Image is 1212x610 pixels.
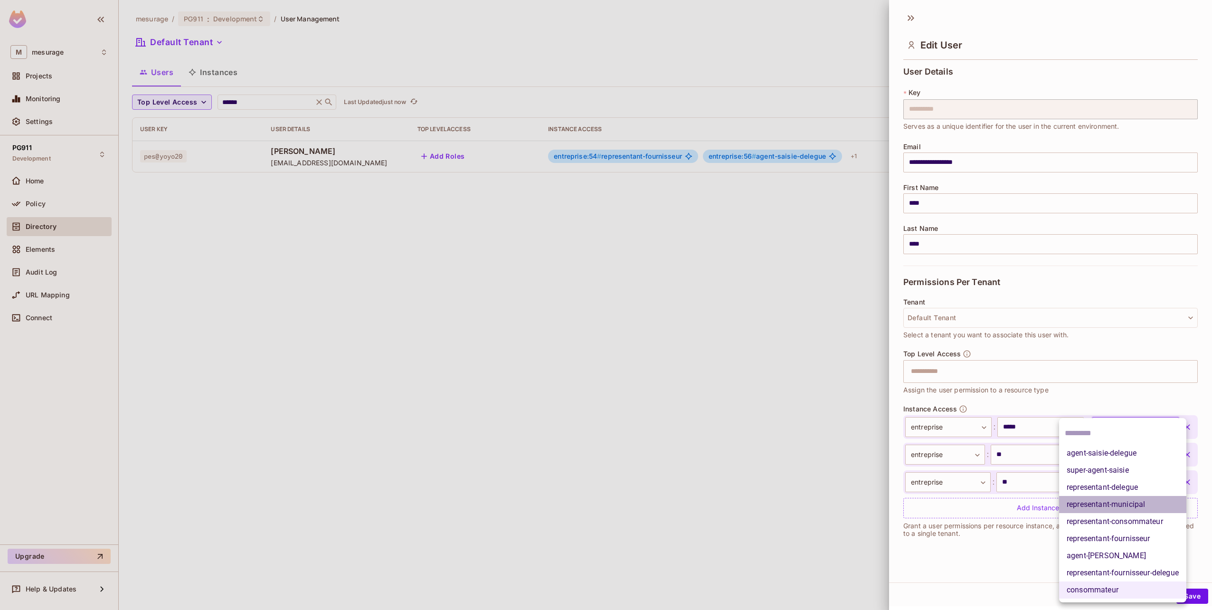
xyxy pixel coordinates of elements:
li: representant-consommateur [1059,513,1186,530]
li: representant-fournisseur [1059,530,1186,547]
li: agent-[PERSON_NAME] [1059,547,1186,564]
li: agent-saisie-delegue [1059,445,1186,462]
li: representant-municipal [1059,496,1186,513]
li: super-agent-saisie [1059,462,1186,479]
li: representant-delegue [1059,479,1186,496]
li: representant-fournisseur-delegue [1059,564,1186,581]
li: consommateur [1059,581,1186,599]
